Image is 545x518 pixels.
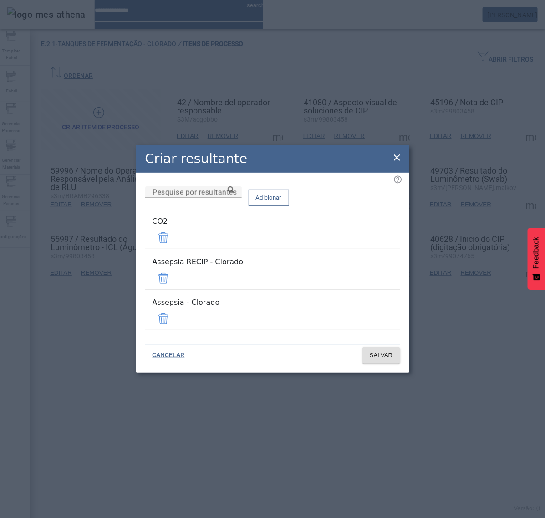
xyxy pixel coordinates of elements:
[528,228,545,290] button: Feedback - Mostrar pesquisa
[153,188,237,196] mat-label: Pesquise por resultantes
[153,216,393,227] div: CO2
[532,237,540,269] span: Feedback
[153,351,185,360] span: CANCELAR
[145,347,192,364] button: CANCELAR
[153,256,393,267] div: Assepsia RECIP - Clorado
[145,149,248,169] h2: Criar resultante
[249,190,289,206] button: Adicionar
[256,193,282,202] span: Adicionar
[153,297,393,308] div: Assepsia - Clorado
[370,351,393,360] span: SALVAR
[153,187,234,198] input: Number
[362,347,400,364] button: SALVAR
